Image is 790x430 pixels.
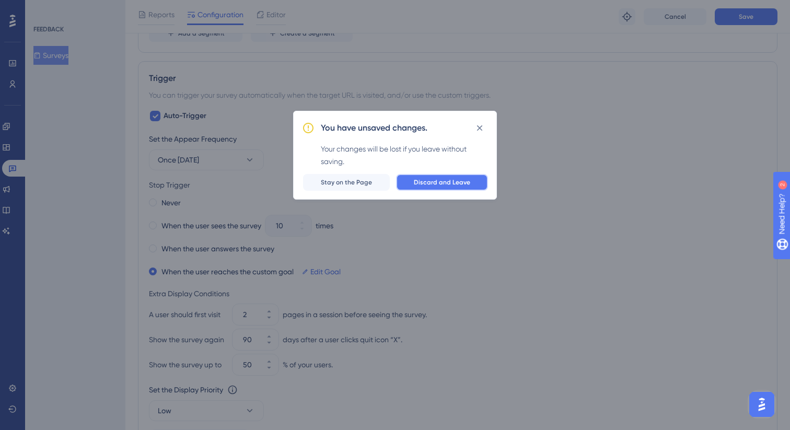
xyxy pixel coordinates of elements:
span: Need Help? [25,3,65,15]
h2: You have unsaved changes. [321,122,427,134]
span: Stay on the Page [321,178,372,187]
div: Your changes will be lost if you leave without saving. [321,143,488,168]
iframe: UserGuiding AI Assistant Launcher [746,389,777,420]
span: Discard and Leave [414,178,470,187]
div: 2 [73,5,76,14]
